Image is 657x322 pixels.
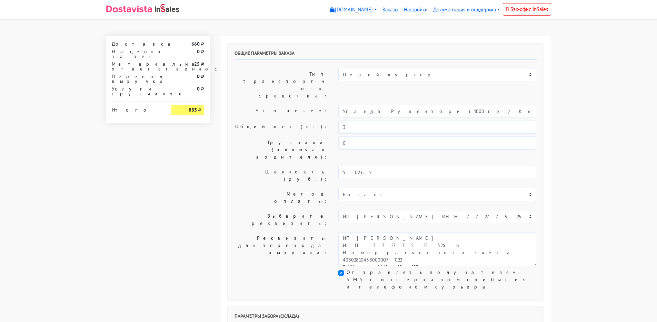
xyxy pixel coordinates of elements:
label: Отправлять получателям SMS с интервалом прибытия и телефоном курьера [347,269,536,291]
div: Материальная ответственность [107,61,167,71]
label: Грузчики (включая водителя): [229,136,334,163]
strong: 25 [194,61,200,67]
img: InSales [155,4,180,12]
h6: Общие параметры заказа [235,50,537,60]
label: Выберите реквизиты: [229,210,334,229]
a: Настройки [401,3,430,17]
label: Общий вес (кг): [229,121,334,134]
div: Наценка за вес [107,49,167,59]
label: Метод оплаты: [229,188,334,207]
textarea: ИП [PERSON_NAME] ИНН 772775253266 Номер расчетного счета 40802810438000007022 БИК 044525225 [338,232,536,266]
a: [DOMAIN_NAME] [327,3,380,17]
a: Заказы [380,3,401,17]
strong: 0 [197,86,200,92]
strong: 0 [197,73,200,79]
label: Тип транспортного средства: [229,68,334,102]
a: Документация и поддержка [430,3,503,17]
div: Доставка [107,41,167,46]
div: Итого [112,105,161,112]
div: Перевод выручки [107,74,167,84]
div: Услуги грузчиков [107,86,167,96]
label: Ценность (руб.): [229,166,334,185]
label: Что везем: [229,105,334,118]
strong: 660 [191,41,200,47]
strong: 883 [189,107,197,113]
img: Dostavista - срочная курьерская служба доставки [106,6,152,12]
a: В Бэк-офис InSales [503,3,551,16]
label: Реквизиты для перевода выручки: [229,232,334,266]
strong: 0 [197,48,200,55]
